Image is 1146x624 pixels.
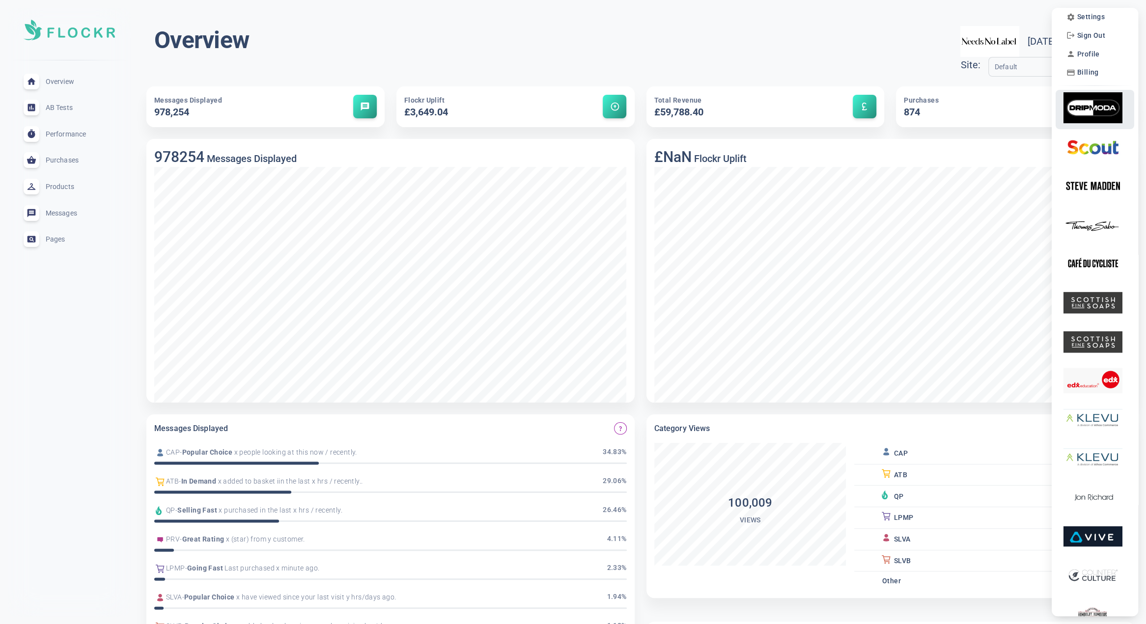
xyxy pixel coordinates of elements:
img: jonrichard [1063,482,1122,513]
img: scouts [1063,132,1122,163]
img: athos [1063,404,1122,435]
span: Sign Out [1077,31,1105,40]
img: cafeducycliste [1063,248,1122,279]
img: thomassabo [1063,210,1122,241]
span: Profile [1077,50,1100,58]
img: dripmoda [1063,92,1122,123]
img: counterculturestore [1063,560,1122,591]
span: Billing [1077,68,1099,77]
button: Billing [1063,66,1102,80]
img: scottishfinesoaps [1063,326,1122,357]
button: Settings [1063,10,1108,24]
img: scottishfinesoaps [1063,287,1122,318]
img: vive [1063,521,1122,552]
img: stevemadden [1063,170,1122,201]
img: shopedx [1063,365,1122,396]
button: Profile [1063,47,1103,61]
button: Sign Out [1063,28,1108,42]
img: athos [1063,443,1122,474]
span: Settings [1077,13,1105,21]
